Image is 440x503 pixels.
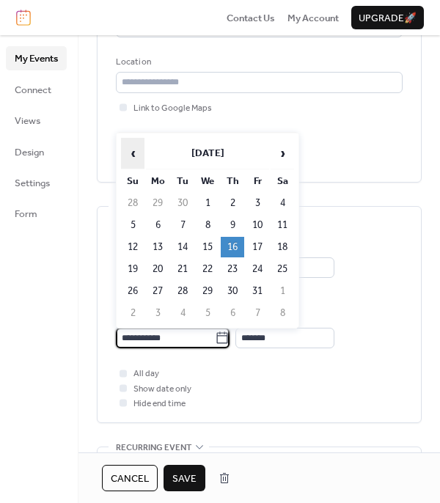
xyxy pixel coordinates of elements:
th: Su [121,171,144,191]
td: 6 [221,303,244,323]
td: 11 [271,215,294,235]
td: 28 [171,281,194,301]
td: 21 [171,259,194,279]
span: Views [15,114,40,128]
span: Contact Us [227,11,275,26]
th: Th [221,171,244,191]
td: 16 [221,237,244,257]
td: 10 [246,215,269,235]
span: Hide end time [133,397,186,411]
a: Design [6,140,67,164]
td: 5 [196,303,219,323]
a: Form [6,202,67,225]
th: We [196,171,219,191]
span: Save [172,471,197,486]
td: 12 [121,237,144,257]
a: Connect [6,78,67,101]
a: Views [6,109,67,132]
a: My Account [287,10,339,25]
td: 25 [271,259,294,279]
a: Settings [6,171,67,194]
span: Connect [15,83,51,98]
td: 31 [246,281,269,301]
span: Settings [15,176,50,191]
span: Link to Google Maps [133,101,212,116]
th: Mo [146,171,169,191]
th: Fr [246,171,269,191]
td: 23 [221,259,244,279]
span: › [271,139,293,168]
td: 8 [196,215,219,235]
td: 15 [196,237,219,257]
td: 14 [171,237,194,257]
td: 4 [271,193,294,213]
th: Sa [271,171,294,191]
td: 30 [171,193,194,213]
span: All day [133,367,159,381]
td: 20 [146,259,169,279]
span: Upgrade 🚀 [359,11,417,26]
td: 13 [146,237,169,257]
td: 26 [121,281,144,301]
span: Form [15,207,37,221]
td: 4 [171,303,194,323]
span: Recurring event [116,440,191,455]
td: 29 [146,193,169,213]
td: 2 [221,193,244,213]
th: [DATE] [146,138,269,169]
span: Cancel [111,471,149,486]
td: 1 [196,193,219,213]
td: 7 [246,303,269,323]
td: 27 [146,281,169,301]
td: 30 [221,281,244,301]
td: 2 [121,303,144,323]
td: 3 [146,303,169,323]
button: Save [164,465,205,491]
td: 29 [196,281,219,301]
span: Design [15,145,44,160]
td: 24 [246,259,269,279]
td: 5 [121,215,144,235]
span: My Account [287,11,339,26]
td: 8 [271,303,294,323]
img: logo [16,10,31,26]
td: 7 [171,215,194,235]
button: Cancel [102,465,158,491]
td: 1 [271,281,294,301]
button: Upgrade🚀 [351,6,424,29]
td: 22 [196,259,219,279]
div: Location [116,55,400,70]
a: My Events [6,46,67,70]
td: 9 [221,215,244,235]
th: Tu [171,171,194,191]
span: ‹ [122,139,144,168]
td: 28 [121,193,144,213]
a: Contact Us [227,10,275,25]
td: 19 [121,259,144,279]
span: My Events [15,51,58,66]
span: Show date only [133,382,191,397]
td: 6 [146,215,169,235]
td: 17 [246,237,269,257]
td: 3 [246,193,269,213]
td: 18 [271,237,294,257]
